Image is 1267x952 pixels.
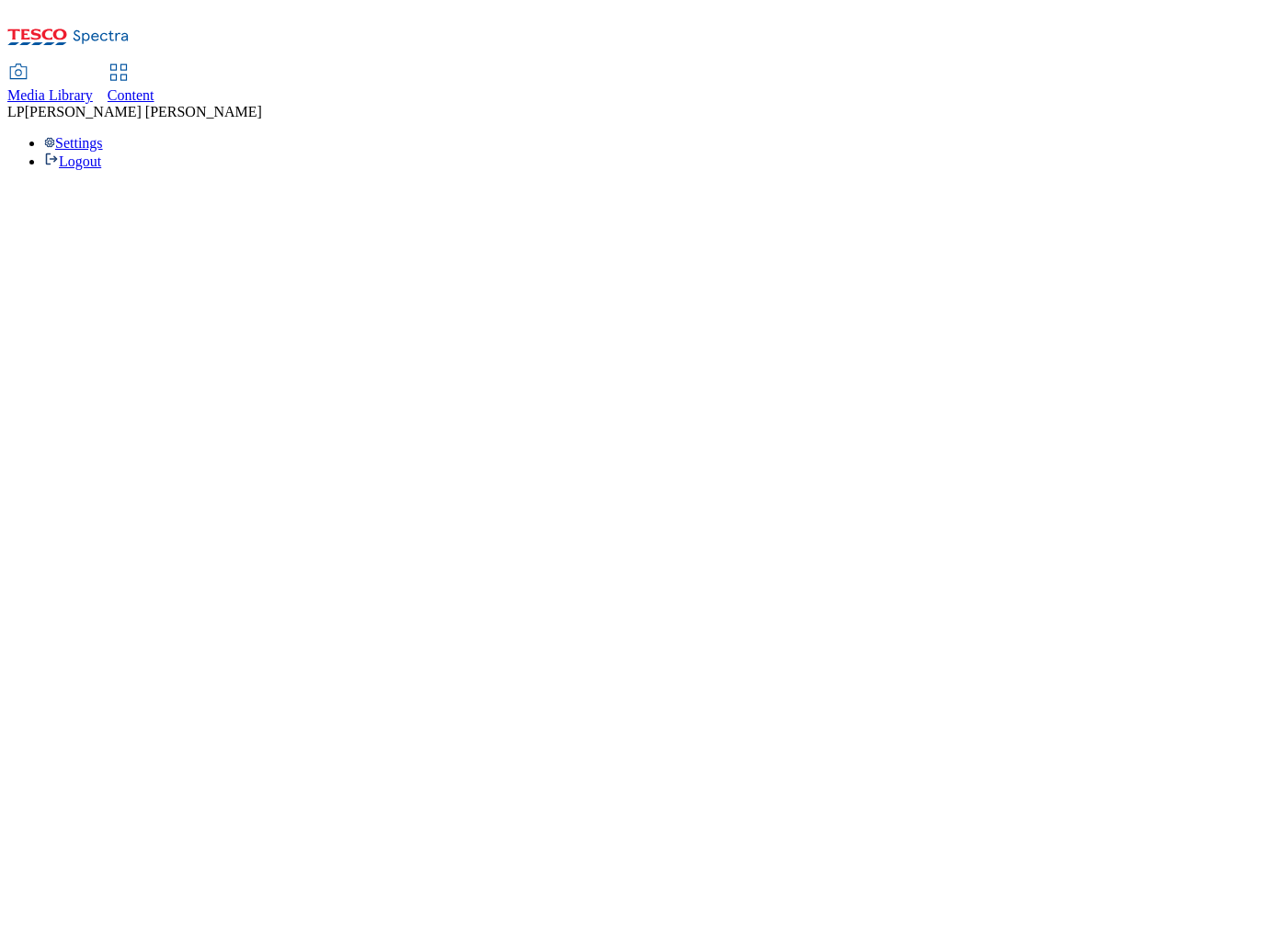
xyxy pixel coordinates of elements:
a: Media Library [7,65,93,104]
span: Media Library [7,87,93,103]
a: Content [108,65,154,104]
span: [PERSON_NAME] [PERSON_NAME] [25,104,262,119]
a: Settings [44,135,103,151]
a: Logout [44,153,101,169]
span: Content [108,87,154,103]
span: LP [7,104,25,119]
